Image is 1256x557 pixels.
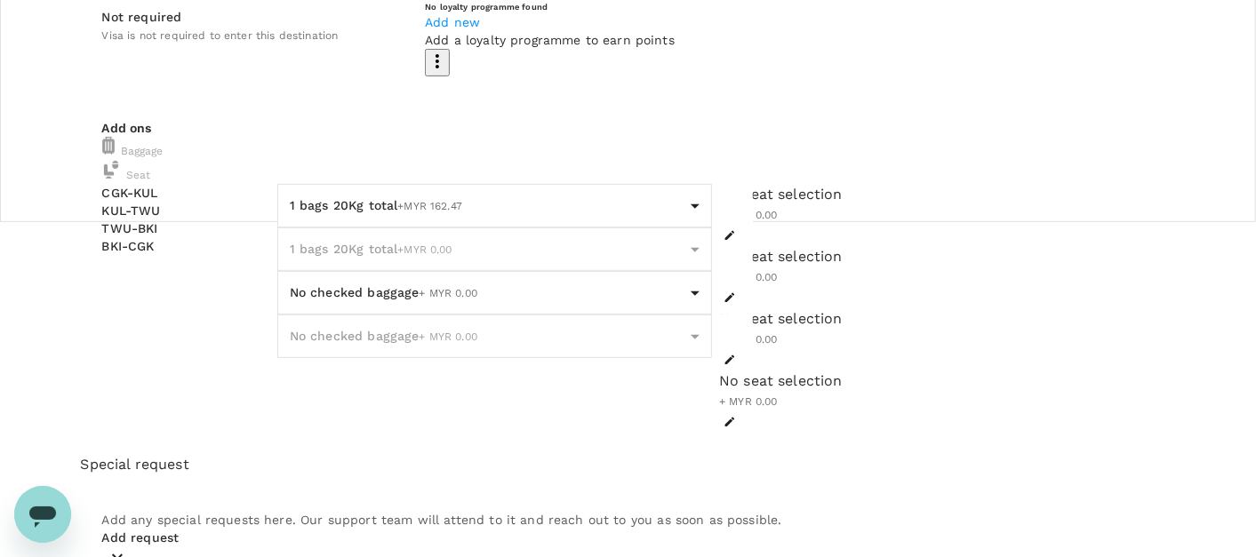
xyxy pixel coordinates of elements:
[102,137,115,155] img: baggage-icon
[397,200,462,212] span: +MYR 162.47
[102,137,1155,161] div: Baggage
[102,511,1155,529] p: Add any special requests here. Our support team will attend to it and reach out to you as soon as...
[719,184,1154,205] div: No seat selection
[277,314,753,358] div: No checked baggage+ MYR 0.00
[102,161,120,179] img: baggage-icon
[102,161,1155,185] div: Seat
[14,486,71,543] iframe: Button to launch messaging window
[102,184,277,202] p: CGK - KUL
[290,285,420,299] span: No checked baggage
[102,237,277,255] p: BKI - CGK
[719,246,1154,267] div: No seat selection
[102,29,339,42] span: Visa is not required to enter this destination
[277,184,753,227] div: 1 bags 20Kg total+MYR 162.47
[425,33,675,47] span: Add a loyalty programme to earn points
[719,395,778,408] span: + MYR 0.00
[420,287,478,299] span: + MYR 0.00
[290,198,398,212] span: 1 bags 20Kg total
[277,227,753,271] div: 1 bags 20Kg total+MYR 0.00
[719,370,1154,392] div: No seat selection
[102,219,277,237] p: TWU - BKI
[81,454,1176,475] p: Special request
[420,330,478,343] span: + MYR 0.00
[102,119,1155,137] p: Add ons
[102,202,277,219] p: KUL - TWU
[102,8,182,26] p: Not required
[102,529,1155,546] p: Add request
[425,1,675,12] h6: No loyalty programme found
[290,329,420,343] span: No checked baggage
[277,271,753,314] div: No checked baggage+ MYR 0.00
[290,242,398,256] span: 1 bags 20Kg total
[425,15,480,29] span: Add new
[719,308,1154,330] div: No seat selection
[397,243,452,256] span: +MYR 0.00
